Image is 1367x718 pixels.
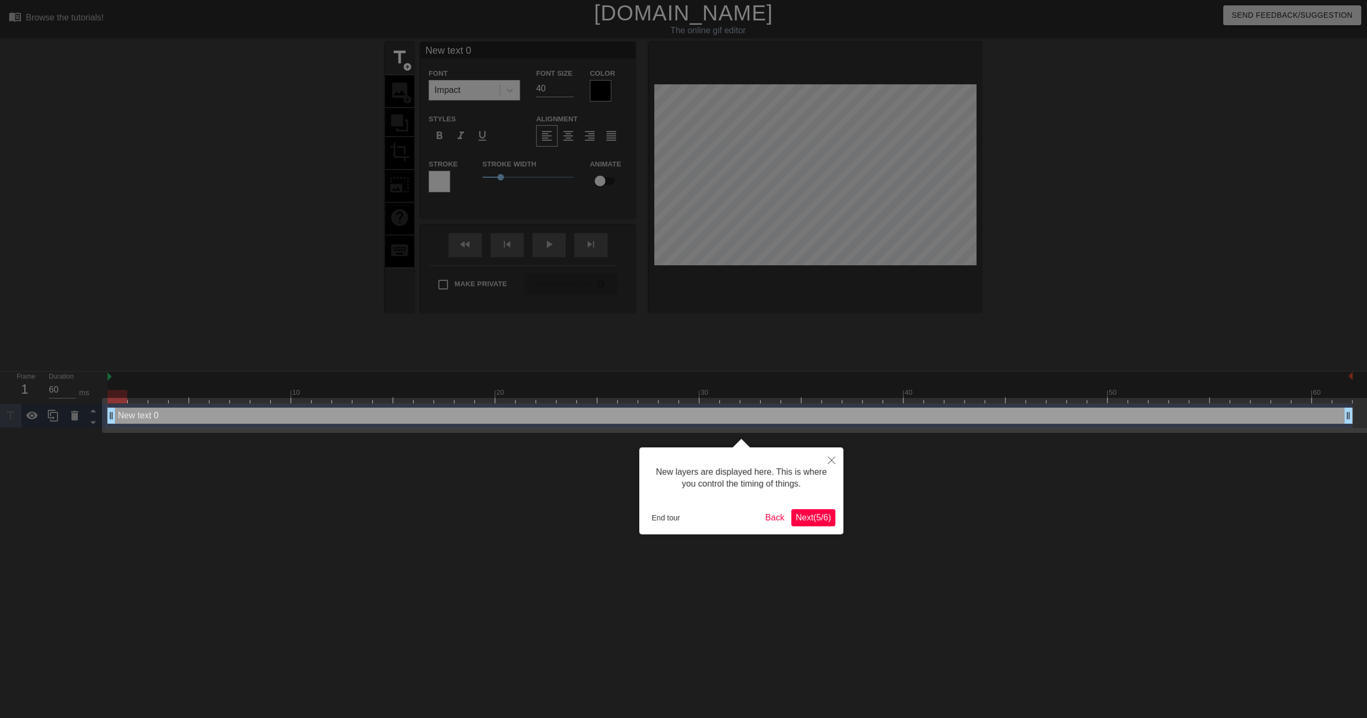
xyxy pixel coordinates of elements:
[791,509,835,526] button: Next
[761,509,789,526] button: Back
[647,455,835,501] div: New layers are displayed here. This is where you control the timing of things.
[820,447,843,472] button: Close
[795,513,831,522] span: Next ( 5 / 6 )
[647,510,684,526] button: End tour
